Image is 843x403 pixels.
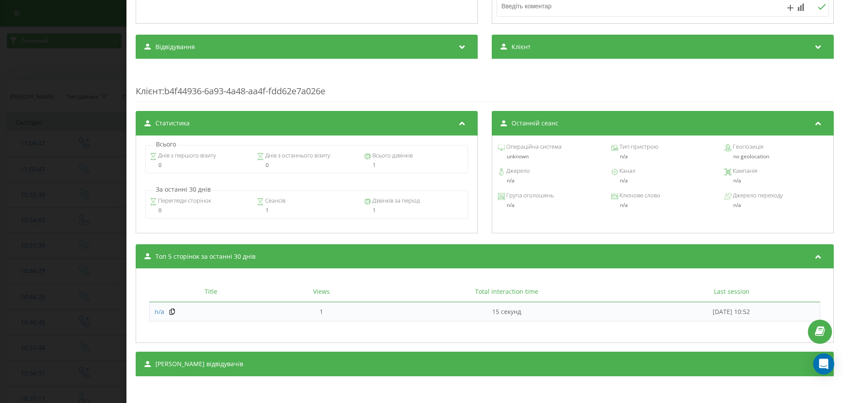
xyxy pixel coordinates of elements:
div: unknown [498,153,601,160]
span: Джерело [505,167,530,175]
span: Сеансів [264,196,285,205]
div: : b4f44936-6a93-4a48-aa4f-fdd62e7a026e [136,68,834,102]
p: Всього [154,140,178,149]
div: n/a [724,178,828,184]
span: Днів з першого візиту [157,151,216,160]
div: n/a [498,178,601,184]
span: [PERSON_NAME] відвідувачів [155,360,243,368]
div: 1 [257,207,357,214]
div: n/a [611,202,714,208]
div: 1 [364,162,464,168]
span: Клієнт [512,43,531,51]
span: Тип пристрою [618,143,658,151]
th: Views [272,282,371,302]
span: Ключове слово [618,191,660,200]
div: n/a [733,202,828,208]
span: Група оголошень [505,191,554,200]
span: Топ 5 сторінок за останні 30 днів [155,252,256,261]
span: Днів з останнього візиту [264,151,330,160]
span: Джерело переходу [731,191,783,200]
td: [DATE] 10:52 [643,302,820,321]
th: Last session [643,282,820,302]
p: За останні 30 днів [154,185,213,194]
div: Open Intercom Messenger [813,353,834,374]
span: Статистика [155,119,190,128]
a: n/a [155,307,164,316]
span: Канал [618,167,635,175]
span: Операційна система [505,143,562,151]
span: Всього дзвінків [371,151,413,160]
div: n/a [611,153,714,160]
span: Дзвінків за період [371,196,420,205]
div: n/a [611,178,714,184]
div: 1 [364,207,464,214]
td: 15 секунд [371,302,643,321]
div: no geolocation [724,153,828,160]
span: Відвідування [155,43,195,51]
span: Перегляди сторінок [157,196,211,205]
div: 0 [150,162,249,168]
div: 0 [257,162,357,168]
span: Кампанія [731,167,757,175]
th: Title [149,282,272,302]
div: 0 [150,207,249,214]
div: n/a [498,202,601,208]
span: Геопозиція [731,143,764,151]
td: 1 [272,302,371,321]
span: Останній сеанс [512,119,558,128]
th: Total interaction time [371,282,643,302]
span: Клієнт [136,85,162,97]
